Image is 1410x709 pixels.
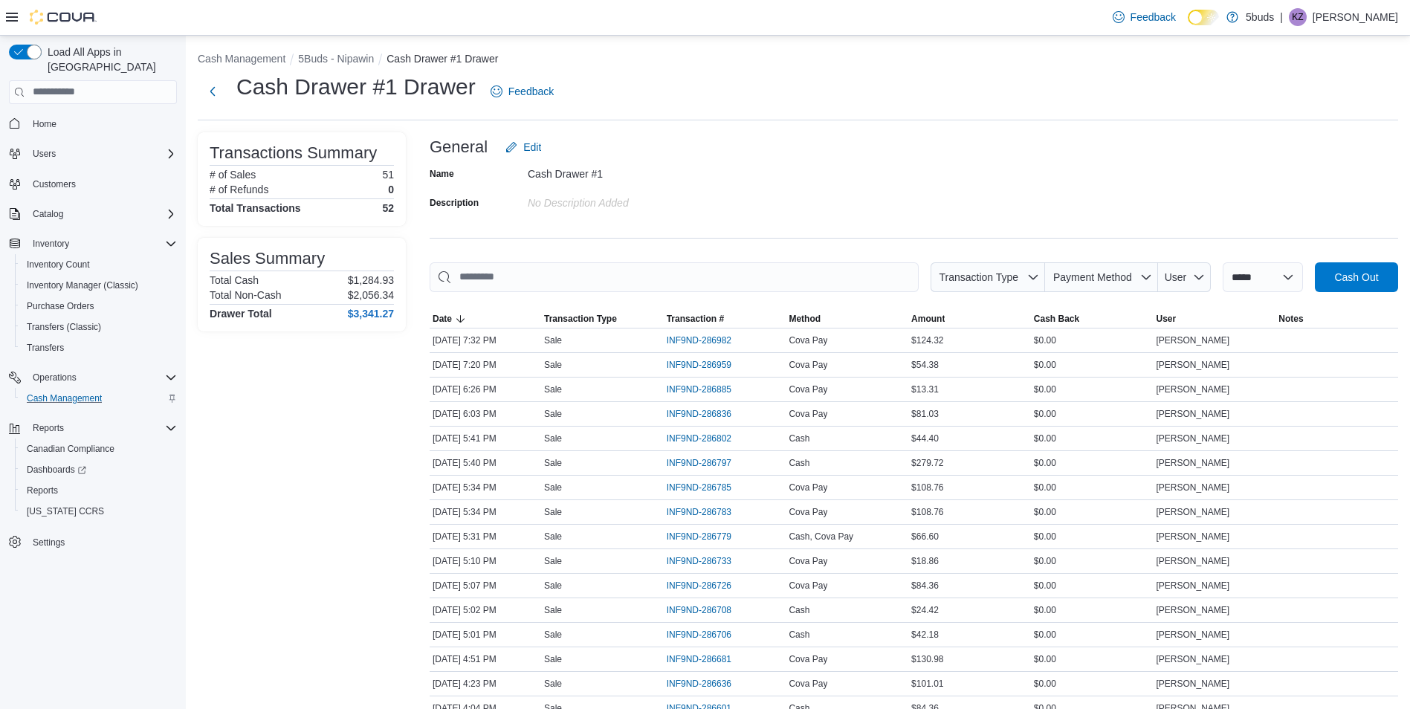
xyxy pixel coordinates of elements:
button: Cash Drawer #1 Drawer [387,53,498,65]
button: Transaction Type [541,310,664,328]
a: Dashboards [21,461,92,479]
p: Sale [544,555,562,567]
span: $24.42 [911,604,939,616]
h6: # of Refunds [210,184,268,195]
span: [PERSON_NAME] [1157,555,1230,567]
p: Sale [544,408,562,420]
h6: # of Sales [210,169,256,181]
button: Cash Out [1315,262,1398,292]
span: $54.38 [911,359,939,371]
button: INF9ND-286636 [667,675,746,693]
span: Transfers (Classic) [27,321,101,333]
button: INF9ND-286681 [667,650,746,668]
div: [DATE] 5:34 PM [430,503,541,521]
span: Inventory [27,235,177,253]
span: Cash Out [1334,270,1378,285]
span: INF9ND-286959 [667,359,731,371]
button: Amount [908,310,1031,328]
div: $0.00 [1031,331,1154,349]
button: Customers [3,173,183,195]
span: INF9ND-286836 [667,408,731,420]
div: $0.00 [1031,528,1154,545]
span: Cash Management [27,392,102,404]
span: $18.86 [911,555,939,567]
p: 51 [382,169,394,181]
div: [DATE] 5:02 PM [430,601,541,619]
div: Cash Drawer #1 [528,162,727,180]
span: $101.01 [911,678,943,690]
span: $44.40 [911,433,939,444]
label: Name [430,168,454,180]
span: Cova Pay [789,383,827,395]
button: INF9ND-286783 [667,503,746,521]
button: Operations [3,367,183,388]
div: [DATE] 6:03 PM [430,405,541,423]
button: User [1158,262,1211,292]
span: Cash Back [1034,313,1079,325]
button: INF9ND-286706 [667,626,746,644]
a: Inventory Manager (Classic) [21,276,144,294]
span: $66.60 [911,531,939,543]
span: Cash [789,433,809,444]
span: Notes [1278,313,1303,325]
div: $0.00 [1031,626,1154,644]
button: Cash Management [198,53,285,65]
h6: Total Non-Cash [210,289,282,301]
span: Transaction Type [544,313,617,325]
span: [PERSON_NAME] [1157,653,1230,665]
nav: An example of EuiBreadcrumbs [198,51,1398,69]
button: Transaction # [664,310,786,328]
p: Sale [544,457,562,469]
span: [PERSON_NAME] [1157,383,1230,395]
button: INF9ND-286726 [667,577,746,595]
p: [PERSON_NAME] [1313,8,1398,26]
button: Payment Method [1045,262,1158,292]
span: Transaction # [667,313,724,325]
div: $0.00 [1031,454,1154,472]
h4: $3,341.27 [348,308,394,320]
button: Edit [499,132,547,162]
span: Load All Apps in [GEOGRAPHIC_DATA] [42,45,177,74]
a: Home [27,115,62,133]
div: [DATE] 4:51 PM [430,650,541,668]
span: INF9ND-286706 [667,629,731,641]
button: User [1154,310,1276,328]
span: [PERSON_NAME] [1157,580,1230,592]
span: Dashboards [27,464,86,476]
span: [PERSON_NAME] [1157,604,1230,616]
span: $108.76 [911,506,943,518]
h4: Total Transactions [210,202,301,214]
div: $0.00 [1031,381,1154,398]
p: Sale [544,334,562,346]
span: Cova Pay [789,359,827,371]
button: Transfers [15,337,183,358]
span: Inventory Count [27,259,90,271]
div: Keith Ziemann [1289,8,1307,26]
a: Transfers [21,339,70,357]
a: Reports [21,482,64,499]
span: Purchase Orders [21,297,177,315]
span: Home [27,114,177,133]
input: Dark Mode [1188,10,1219,25]
div: [DATE] 5:07 PM [430,577,541,595]
span: Settings [27,532,177,551]
button: Date [430,310,541,328]
span: Cash, Cova Pay [789,531,853,543]
button: Method [786,310,908,328]
img: Cova [30,10,97,25]
div: $0.00 [1031,577,1154,595]
span: $42.18 [911,629,939,641]
button: INF9ND-286708 [667,601,746,619]
span: Reports [33,422,64,434]
h3: General [430,138,488,156]
button: Cash Management [15,388,183,409]
div: $0.00 [1031,356,1154,374]
div: [DATE] 5:41 PM [430,430,541,447]
a: Inventory Count [21,256,96,273]
p: Sale [544,653,562,665]
button: INF9ND-286733 [667,552,746,570]
button: INF9ND-286959 [667,356,746,374]
p: Sale [544,383,562,395]
a: Purchase Orders [21,297,100,315]
span: INF9ND-286885 [667,383,731,395]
